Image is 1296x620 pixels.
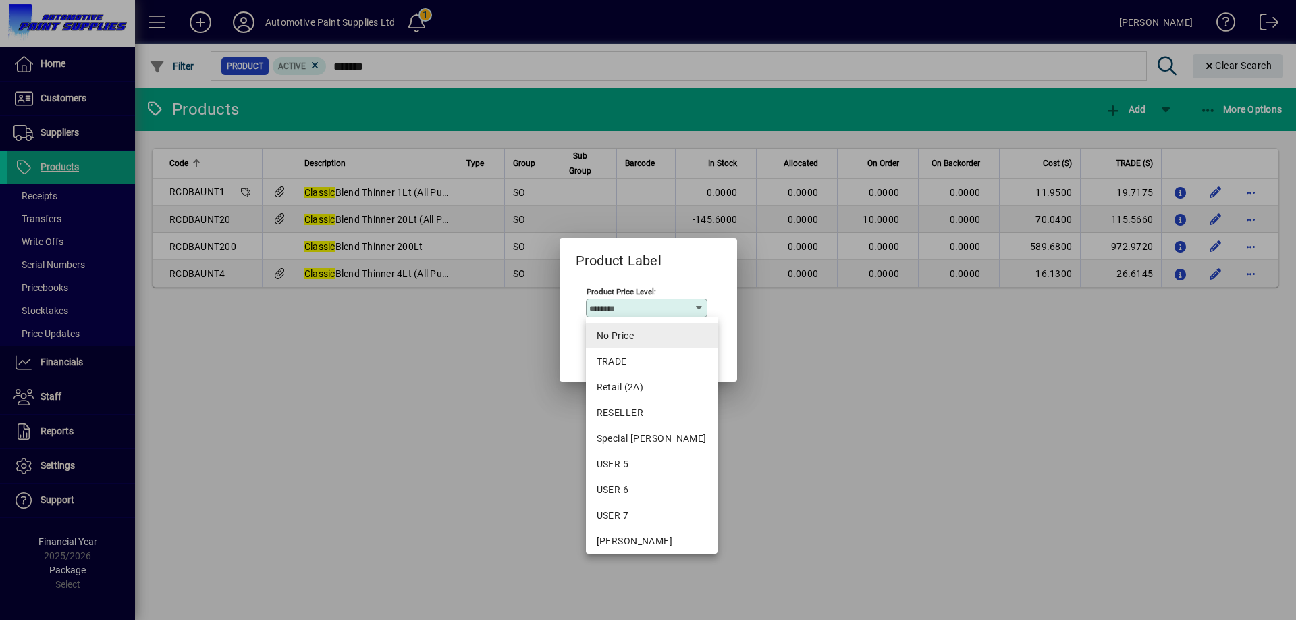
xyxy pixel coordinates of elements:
div: TRADE [597,355,707,369]
span: No Price [597,329,707,343]
mat-option: Special Max Meyer [586,425,718,451]
mat-option: USER 6 [586,477,718,502]
div: USER 7 [597,509,707,523]
div: [PERSON_NAME] [597,534,707,548]
div: USER 5 [597,457,707,471]
mat-option: MAX MEYER [586,528,718,554]
div: USER 6 [597,483,707,497]
div: Special [PERSON_NAME] [597,432,707,446]
mat-option: Retail (2A) [586,374,718,400]
div: Retail (2A) [597,380,707,394]
mat-option: RESELLER [586,400,718,425]
mat-option: USER 7 [586,502,718,528]
div: RESELLER [597,406,707,420]
mat-option: TRADE [586,348,718,374]
mat-option: USER 5 [586,451,718,477]
h2: Product Label [560,238,678,272]
mat-label: Product Price Level: [587,287,656,296]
